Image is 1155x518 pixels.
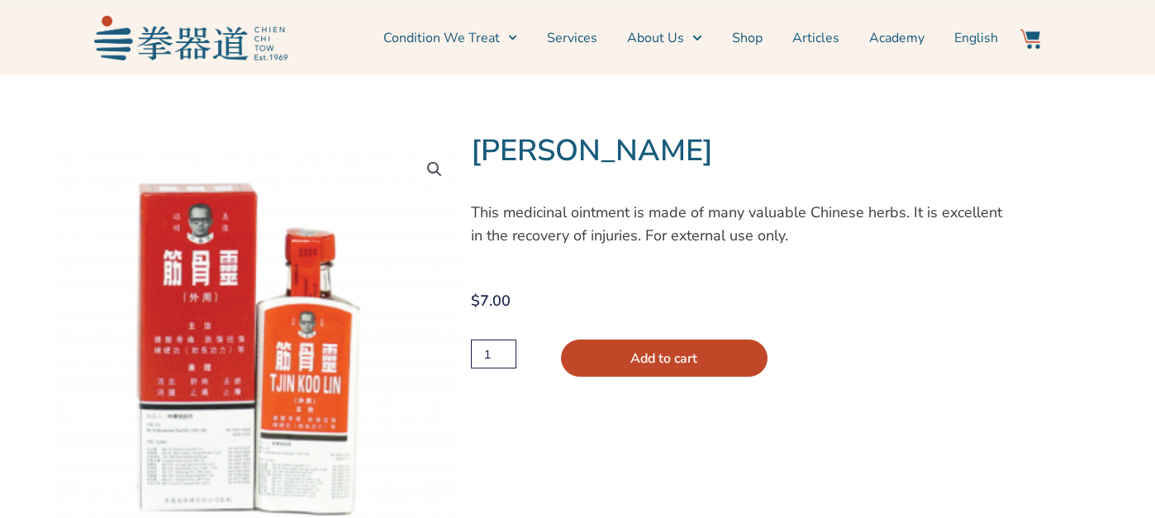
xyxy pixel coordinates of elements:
img: Website Icon-03 [1020,29,1040,49]
a: View full-screen image gallery [420,154,449,184]
input: Product quantity [471,340,516,368]
a: Shop [732,17,763,59]
a: Articles [792,17,839,59]
a: Condition We Treat [383,17,517,59]
span: This medicinal ointment is made of many valuable Chinese herbs. It is excellent in the recovery o... [471,202,1002,245]
a: About Us [627,17,701,59]
h1: [PERSON_NAME] [471,133,1002,169]
button: Add to cart [561,340,768,377]
a: Academy [869,17,924,59]
a: Services [547,17,597,59]
span: $ [471,291,480,311]
nav: Menu [296,17,998,59]
a: English [954,17,998,59]
span: English [954,28,998,48]
bdi: 7.00 [471,291,511,311]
